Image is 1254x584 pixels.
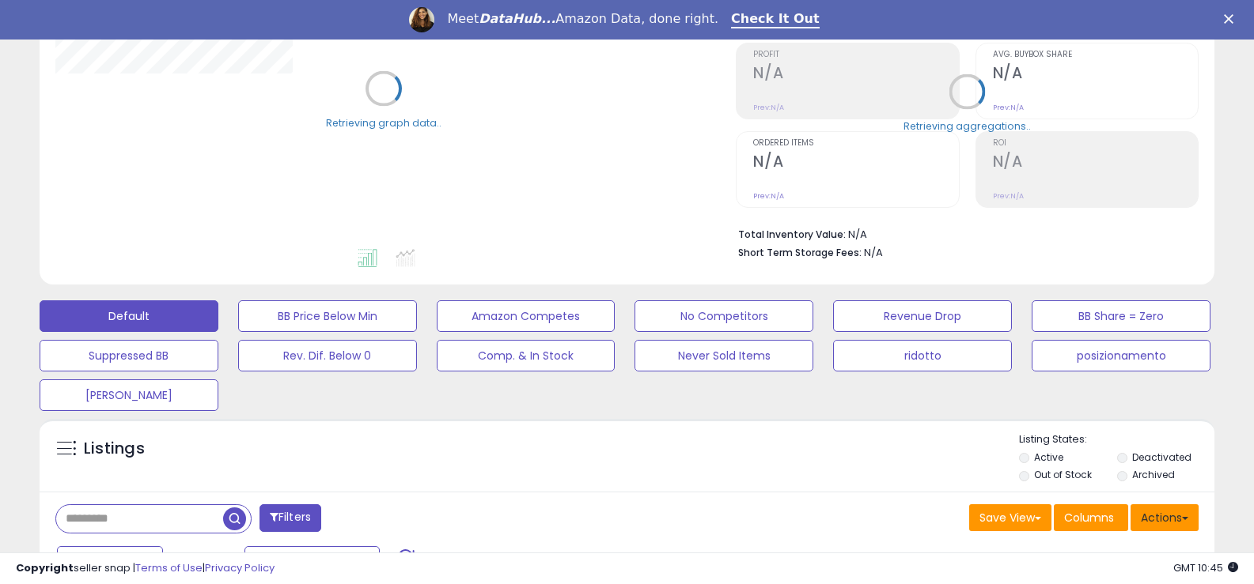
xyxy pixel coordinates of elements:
[1054,504,1128,531] button: Columns
[635,300,813,332] button: No Competitors
[326,115,441,130] div: Retrieving graph data..
[1034,450,1063,464] label: Active
[833,340,1012,371] button: ridotto
[16,561,275,576] div: seller snap | |
[135,560,203,575] a: Terms of Use
[16,560,74,575] strong: Copyright
[1032,300,1210,332] button: BB Share = Zero
[244,546,380,573] button: Sep-04 - Sep-10
[238,300,417,332] button: BB Price Below Min
[84,438,145,460] h5: Listings
[238,340,417,371] button: Rev. Dif. Below 0
[635,340,813,371] button: Never Sold Items
[447,11,718,27] div: Meet Amazon Data, done right.
[1173,560,1238,575] span: 2025-09-18 10:45 GMT
[40,379,218,411] button: [PERSON_NAME]
[437,300,616,332] button: Amazon Competes
[479,11,555,26] i: DataHub...
[81,552,143,567] span: Last 7 Days
[731,11,820,28] a: Check It Out
[437,340,616,371] button: Comp. & In Stock
[1019,432,1214,447] p: Listing States:
[904,119,1031,133] div: Retrieving aggregations..
[1224,14,1240,24] div: Close
[1034,468,1092,481] label: Out of Stock
[1131,504,1199,531] button: Actions
[205,560,275,575] a: Privacy Policy
[40,340,218,371] button: Suppressed BB
[268,552,360,567] span: Sep-04 - Sep-10
[1132,450,1191,464] label: Deactivated
[1064,510,1114,526] span: Columns
[1032,340,1210,371] button: posizionamento
[969,504,1051,531] button: Save View
[833,300,1012,332] button: Revenue Drop
[409,7,434,32] img: Profile image for Georgie
[57,546,163,573] button: Last 7 Days
[40,300,218,332] button: Default
[1132,468,1175,481] label: Archived
[260,504,321,532] button: Filters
